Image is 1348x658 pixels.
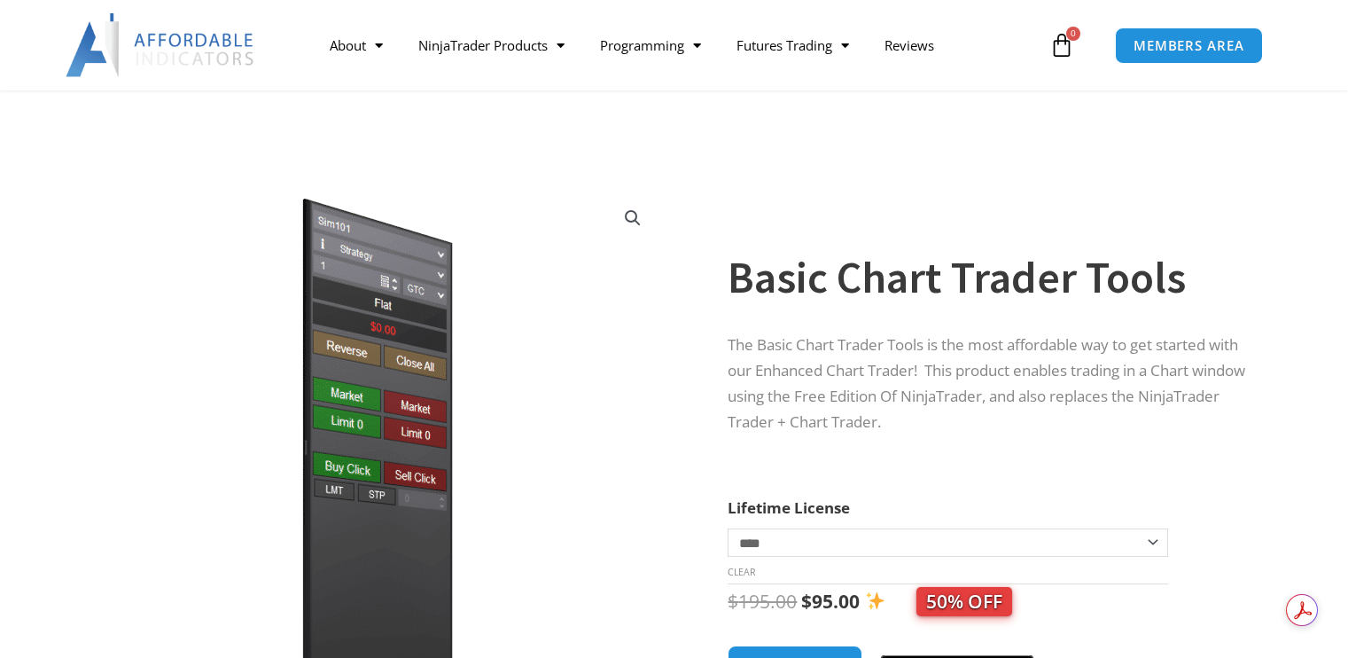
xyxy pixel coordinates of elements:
span: $ [728,589,738,614]
a: MEMBERS AREA [1115,27,1263,64]
p: The Basic Chart Trader Tools is the most affordable way to get started with our Enhanced Chart Tr... [728,333,1245,435]
a: About [312,25,401,66]
bdi: 95.00 [801,589,860,614]
a: Clear options [728,566,755,578]
a: 0 [1023,20,1101,71]
span: 50% OFF [916,587,1012,616]
label: Lifetime License [728,497,850,518]
nav: Menu [312,25,1045,66]
h1: Basic Chart Trader Tools [728,247,1245,309]
a: NinjaTrader Products [401,25,582,66]
img: ✨ [866,591,884,610]
a: Futures Trading [719,25,867,66]
a: Programming [582,25,719,66]
bdi: 195.00 [728,589,797,614]
a: Reviews [867,25,952,66]
img: LogoAI | Affordable Indicators – NinjaTrader [66,13,256,77]
span: 0 [1066,27,1080,41]
iframe: Secure express checkout frame [877,643,1037,650]
span: MEMBERS AREA [1134,39,1244,52]
a: View full-screen image gallery [617,202,649,234]
span: $ [801,589,812,614]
